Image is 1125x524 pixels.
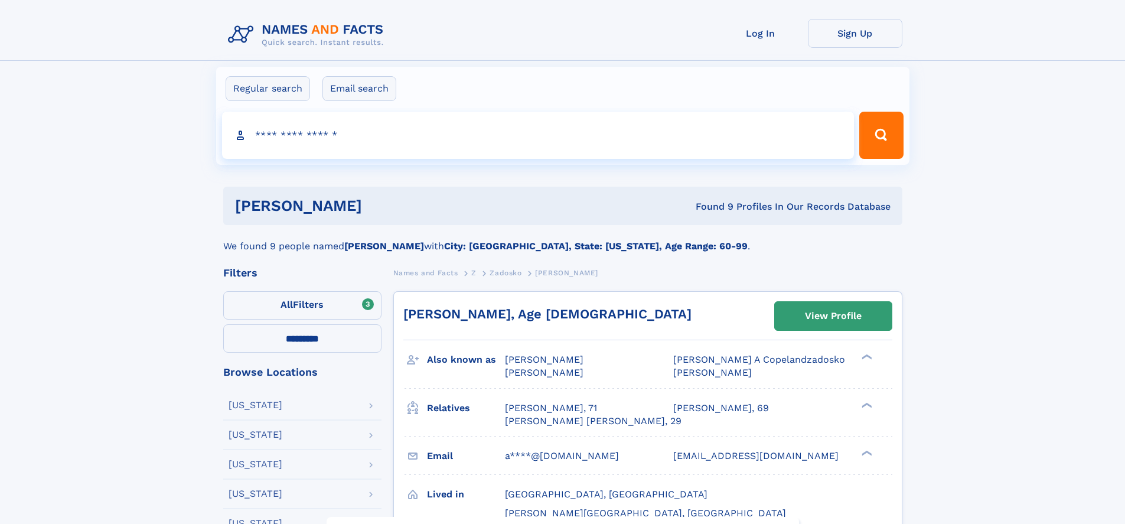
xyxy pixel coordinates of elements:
a: Sign Up [808,19,902,48]
span: [PERSON_NAME] A Copelandzadosko [673,354,845,365]
h3: Lived in [427,484,505,505]
div: We found 9 people named with . [223,225,902,253]
div: View Profile [805,302,862,330]
div: [US_STATE] [229,430,282,440]
div: Filters [223,268,381,278]
span: [PERSON_NAME] [673,367,752,378]
span: Zadosko [490,269,521,277]
div: Browse Locations [223,367,381,377]
div: ❯ [859,401,873,409]
a: [PERSON_NAME], Age [DEMOGRAPHIC_DATA] [403,307,692,321]
a: Log In [713,19,808,48]
span: [EMAIL_ADDRESS][DOMAIN_NAME] [673,450,839,461]
a: [PERSON_NAME] [PERSON_NAME], 29 [505,415,681,428]
span: Z [471,269,477,277]
div: Found 9 Profiles In Our Records Database [529,200,891,213]
button: Search Button [859,112,903,159]
span: [PERSON_NAME] [505,354,583,365]
div: ❯ [859,449,873,457]
label: Filters [223,291,381,320]
span: [PERSON_NAME][GEOGRAPHIC_DATA], [GEOGRAPHIC_DATA] [505,507,786,519]
a: View Profile [775,302,892,330]
h1: [PERSON_NAME] [235,198,529,213]
span: [GEOGRAPHIC_DATA], [GEOGRAPHIC_DATA] [505,489,707,500]
label: Email search [322,76,396,101]
img: Logo Names and Facts [223,19,393,51]
label: Regular search [226,76,310,101]
a: Names and Facts [393,265,458,280]
h3: Email [427,446,505,466]
span: [PERSON_NAME] [535,269,598,277]
a: Zadosko [490,265,521,280]
span: All [281,299,293,310]
a: [PERSON_NAME], 69 [673,402,769,415]
h3: Relatives [427,398,505,418]
b: [PERSON_NAME] [344,240,424,252]
div: [US_STATE] [229,460,282,469]
div: ❯ [859,353,873,361]
b: City: [GEOGRAPHIC_DATA], State: [US_STATE], Age Range: 60-99 [444,240,748,252]
div: [US_STATE] [229,401,282,410]
input: search input [222,112,855,159]
a: Z [471,265,477,280]
a: [PERSON_NAME], 71 [505,402,597,415]
h3: Also known as [427,350,505,370]
div: [US_STATE] [229,489,282,499]
span: [PERSON_NAME] [505,367,583,378]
